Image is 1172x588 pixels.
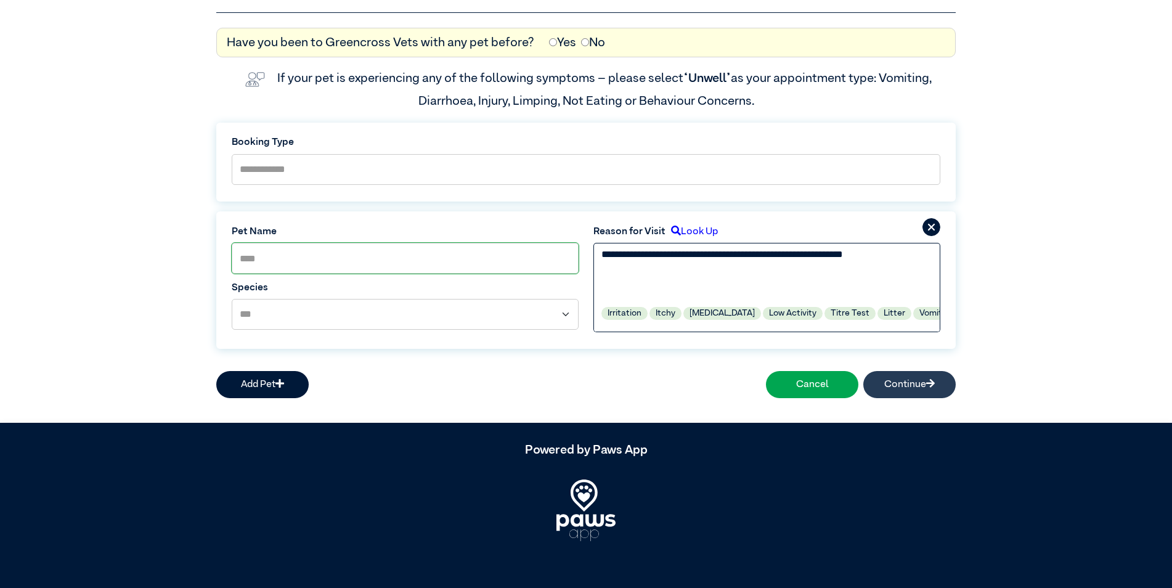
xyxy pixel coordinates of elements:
[824,307,876,320] label: Titre Test
[549,33,576,52] label: Yes
[601,307,648,320] label: Irritation
[277,72,934,107] label: If your pet is experiencing any of the following symptoms – please select as your appointment typ...
[877,307,911,320] label: Litter
[763,307,823,320] label: Low Activity
[913,307,960,320] label: Vomiting
[593,224,665,239] label: Reason for Visit
[581,38,589,46] input: No
[556,480,616,541] img: PawsApp
[216,443,956,457] h5: Powered by Paws App
[683,307,761,320] label: [MEDICAL_DATA]
[665,224,718,239] label: Look Up
[227,33,534,52] label: Have you been to Greencross Vets with any pet before?
[240,67,270,92] img: vet
[232,135,940,150] label: Booking Type
[863,371,956,398] button: Continue
[683,72,731,84] span: “Unwell”
[232,224,579,239] label: Pet Name
[581,33,605,52] label: No
[232,280,579,295] label: Species
[766,371,858,398] button: Cancel
[216,371,309,398] button: Add Pet
[549,38,557,46] input: Yes
[649,307,682,320] label: Itchy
